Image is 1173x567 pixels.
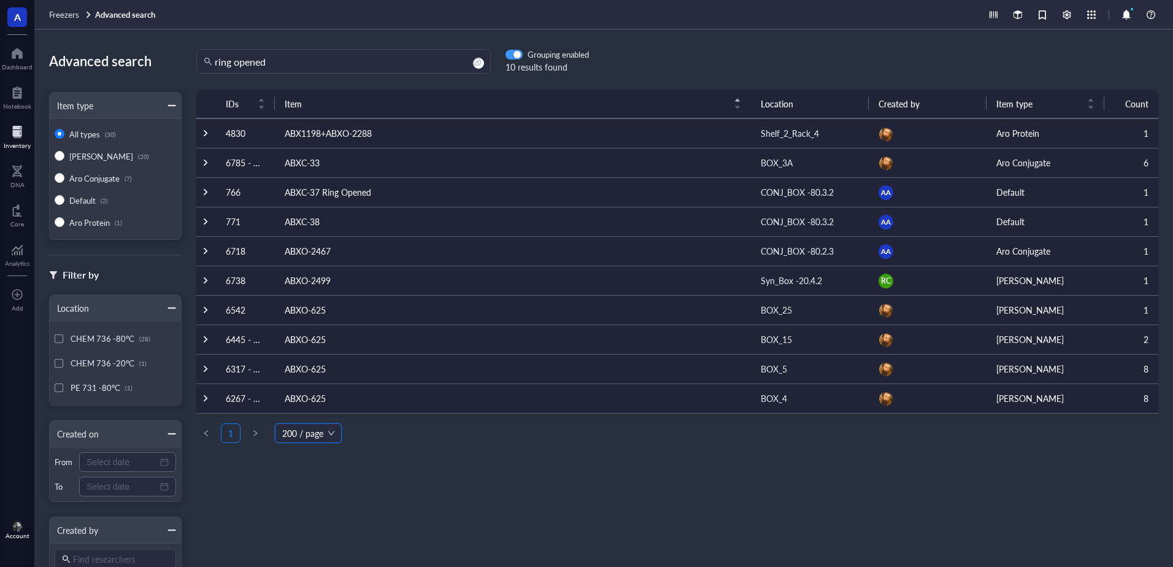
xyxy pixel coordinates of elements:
a: 1 [221,424,240,442]
div: (30) [105,131,116,138]
div: (20) [138,153,149,160]
span: All types [69,128,100,140]
td: 6267 - 6274 [216,384,275,413]
div: BOX_15 [761,333,792,346]
a: Notebook [3,83,31,110]
div: Location [50,301,89,315]
div: (28) [139,335,150,342]
span: Item type [996,97,1080,110]
td: 2 [1104,325,1158,354]
span: Item [285,97,726,110]
td: 6718 [216,236,275,266]
div: Syn_Box -20.4.2 [761,274,822,287]
td: 1 [1104,295,1158,325]
div: CONJ_BOX -80.3.2 [761,215,834,228]
td: 1 [1104,207,1158,236]
img: 92be2d46-9bf5-4a00-a52c-ace1721a4f07.jpeg [879,333,893,347]
span: Aro Conjugate [69,172,120,184]
th: IDs [216,90,275,118]
a: Core [10,201,24,228]
td: [PERSON_NAME] [986,325,1104,354]
div: Advanced search [49,49,182,72]
div: Grouping enabled [528,49,589,60]
span: CHEM 736 -20°C [71,357,134,369]
div: BOX_25 [761,303,792,317]
td: Default [986,177,1104,207]
div: CONJ_BOX -80.2.3 [761,244,834,258]
div: Created on [50,427,99,441]
span: Aro Protein [69,217,110,228]
div: BOX_5 [761,362,787,376]
div: BOX_3A [761,156,793,169]
li: Previous Page [196,423,216,443]
li: 1 [221,423,240,443]
td: ABX1198+ABXO-2288 [275,118,751,148]
button: left [196,423,216,443]
td: Aro Conjugate [986,148,1104,177]
th: Count [1104,90,1158,118]
li: Next Page [245,423,265,443]
img: 92be2d46-9bf5-4a00-a52c-ace1721a4f07.jpeg [879,392,893,406]
td: 1 [1104,118,1158,148]
span: CHEM 736 -80°C [71,333,134,344]
td: 1 [1104,266,1158,295]
td: ABXO-625 [275,354,751,384]
div: BOX_4 [761,391,787,405]
img: 194d251f-2f82-4463-8fb8-8f750e7a68d2.jpeg [12,522,22,531]
div: Page Size [275,423,342,443]
a: Analytics [5,240,29,267]
span: Freezers [49,9,79,20]
div: (2) [101,197,108,204]
td: 6785 - 6795 [216,148,275,177]
th: Created by [869,90,986,118]
img: 92be2d46-9bf5-4a00-a52c-ace1721a4f07.jpeg [879,363,893,376]
div: Created by [50,523,98,537]
th: Item type [986,90,1104,118]
td: Aro Protein [986,118,1104,148]
td: 1 [1104,177,1158,207]
td: ABXO-625 [275,295,751,325]
div: Dashboard [2,63,33,71]
td: 1 [1104,236,1158,266]
span: A [14,9,21,25]
div: (1) [125,384,133,391]
img: 92be2d46-9bf5-4a00-a52c-ace1721a4f07.jpeg [879,304,893,317]
td: 6542 [216,295,275,325]
th: Item [275,90,751,118]
td: ABXC-37 Ring Opened [275,177,751,207]
td: 8 [1104,354,1158,384]
td: [PERSON_NAME] [986,266,1104,295]
div: Core [10,220,24,228]
a: Freezers [49,9,93,20]
td: 8 [1104,384,1158,413]
td: 6738 [216,266,275,295]
div: Account [6,532,29,539]
div: Filter by [63,267,99,283]
th: Location [751,90,869,118]
img: 92be2d46-9bf5-4a00-a52c-ace1721a4f07.jpeg [879,128,893,141]
div: DNA [10,181,25,188]
div: (1) [115,219,122,226]
td: [PERSON_NAME] [986,295,1104,325]
span: IDs [226,97,250,110]
input: Select date [87,455,158,469]
div: (7) [125,175,132,182]
div: 10 results found [506,60,589,74]
span: [PERSON_NAME] [69,150,133,162]
div: From [55,457,74,468]
div: Add [12,304,23,312]
span: RC [881,276,891,287]
img: 92be2d46-9bf5-4a00-a52c-ace1721a4f07.jpeg [879,156,893,170]
td: [PERSON_NAME] [986,384,1104,413]
td: 6445 - 6446 [216,325,275,354]
span: 200 / page [282,424,334,442]
div: Notebook [3,102,31,110]
span: Default [69,195,96,206]
span: AA [881,217,890,227]
div: To [55,481,74,492]
td: ABXO-2499 [275,266,751,295]
td: 6 [1104,148,1158,177]
a: Dashboard [2,44,33,71]
div: CONJ_BOX -80.3.2 [761,185,834,199]
span: PE 731 -80°C [71,382,120,393]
